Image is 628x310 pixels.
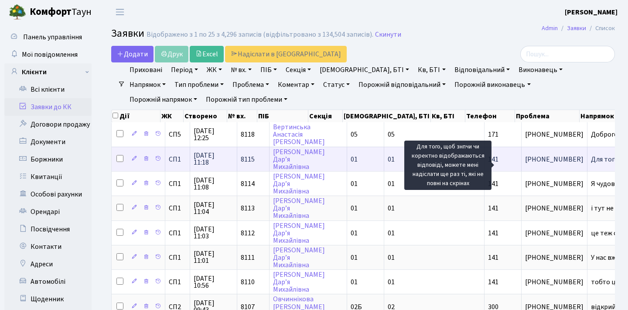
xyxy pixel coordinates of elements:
nav: breadcrumb [529,19,628,38]
a: Клієнти [4,63,92,81]
a: Документи [4,133,92,151]
span: [PHONE_NUMBER] [525,131,584,138]
a: Порожній тип проблеми [202,92,291,107]
th: Телефон [465,110,515,122]
th: Секція [308,110,343,122]
a: Заявки [567,24,586,33]
a: Статус [320,77,353,92]
b: Комфорт [30,5,72,19]
span: 01 [388,203,395,213]
input: Пошук... [520,46,615,62]
a: Всі клієнти [4,81,92,98]
span: Заявки [111,26,144,41]
a: Admin [542,24,558,33]
th: [DEMOGRAPHIC_DATA], БТІ [343,110,431,122]
a: Боржники [4,151,92,168]
span: 01 [351,228,358,238]
span: 01 [351,253,358,262]
span: 141 [488,253,498,262]
a: Коментар [274,77,318,92]
span: 8115 [241,155,255,164]
span: 01 [388,155,395,164]
a: [PERSON_NAME]Дар’яМихайлівна [273,147,325,172]
a: Порожній виконавець [451,77,534,92]
a: Договори продажу [4,116,92,133]
a: Напрямок [126,77,169,92]
a: [PERSON_NAME]Дар’яМихайлівна [273,245,325,270]
th: Дії [112,110,160,122]
span: 171 [488,130,498,139]
span: 05 [388,130,395,139]
a: Скинути [375,31,401,39]
span: 141 [488,203,498,213]
span: Панель управління [23,32,82,42]
span: СП1 [169,205,186,212]
a: Адреси [4,255,92,273]
th: № вх. [227,110,257,122]
a: № вх. [227,62,255,77]
span: 01 [388,228,395,238]
span: [PHONE_NUMBER] [525,156,584,163]
span: Мої повідомлення [22,50,78,59]
th: ПІБ [257,110,308,122]
th: Створено [184,110,227,122]
a: Проблема [229,77,273,92]
span: 01 [351,155,358,164]
span: СП1 [169,156,186,163]
a: Виконавець [515,62,566,77]
span: 8110 [241,277,255,287]
img: logo.png [9,3,26,21]
a: Відповідальний [451,62,513,77]
span: [PHONE_NUMBER] [525,230,584,237]
a: Кв, БТІ [414,62,449,77]
a: Тип проблеми [171,77,227,92]
a: [PERSON_NAME]Дар’яМихайлівна [273,221,325,245]
span: СП1 [169,254,186,261]
span: 01 [351,277,358,287]
a: [PERSON_NAME]Дар’яМихайлівна [273,196,325,220]
a: Орендарі [4,203,92,220]
a: Автомобілі [4,273,92,290]
span: [DATE] 11:08 [194,177,233,191]
a: Посвідчення [4,220,92,238]
span: [PHONE_NUMBER] [525,180,584,187]
span: 01 [388,179,395,189]
span: 8114 [241,179,255,189]
span: 05 [351,130,358,139]
a: Додати [111,46,154,62]
a: [PERSON_NAME]Дар’яМихайлівна [273,172,325,196]
span: 01 [388,253,395,262]
span: 01 [351,203,358,213]
span: [PHONE_NUMBER] [525,254,584,261]
a: ПІБ [257,62,280,77]
a: Порожній відповідальний [355,77,449,92]
a: Порожній напрямок [126,92,201,107]
span: 01 [388,277,395,287]
a: [PERSON_NAME] [565,7,618,17]
th: Проблема [515,110,580,122]
span: [DATE] 11:18 [194,152,233,166]
a: Excel [190,46,224,62]
span: [PHONE_NUMBER] [525,205,584,212]
span: [DATE] 11:03 [194,226,233,240]
a: Контакти [4,238,92,255]
li: Список [586,24,615,33]
span: [DATE] 11:04 [194,201,233,215]
span: [DATE] 11:01 [194,250,233,264]
a: Панель управління [4,28,92,46]
span: 8111 [241,253,255,262]
button: Переключити навігацію [109,5,131,19]
div: Відображено з 1 по 25 з 4,296 записів (відфільтровано з 134,504 записів). [147,31,373,39]
span: 01 [351,179,358,189]
a: Заявки до КК [4,98,92,116]
a: ЖК [203,62,225,77]
span: 8112 [241,228,255,238]
span: [DATE] 12:25 [194,127,233,141]
a: Приховані [126,62,166,77]
span: 8113 [241,203,255,213]
a: Період [167,62,201,77]
a: Особові рахунки [4,186,92,203]
span: 141 [488,228,498,238]
a: [DEMOGRAPHIC_DATA], БТІ [316,62,413,77]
